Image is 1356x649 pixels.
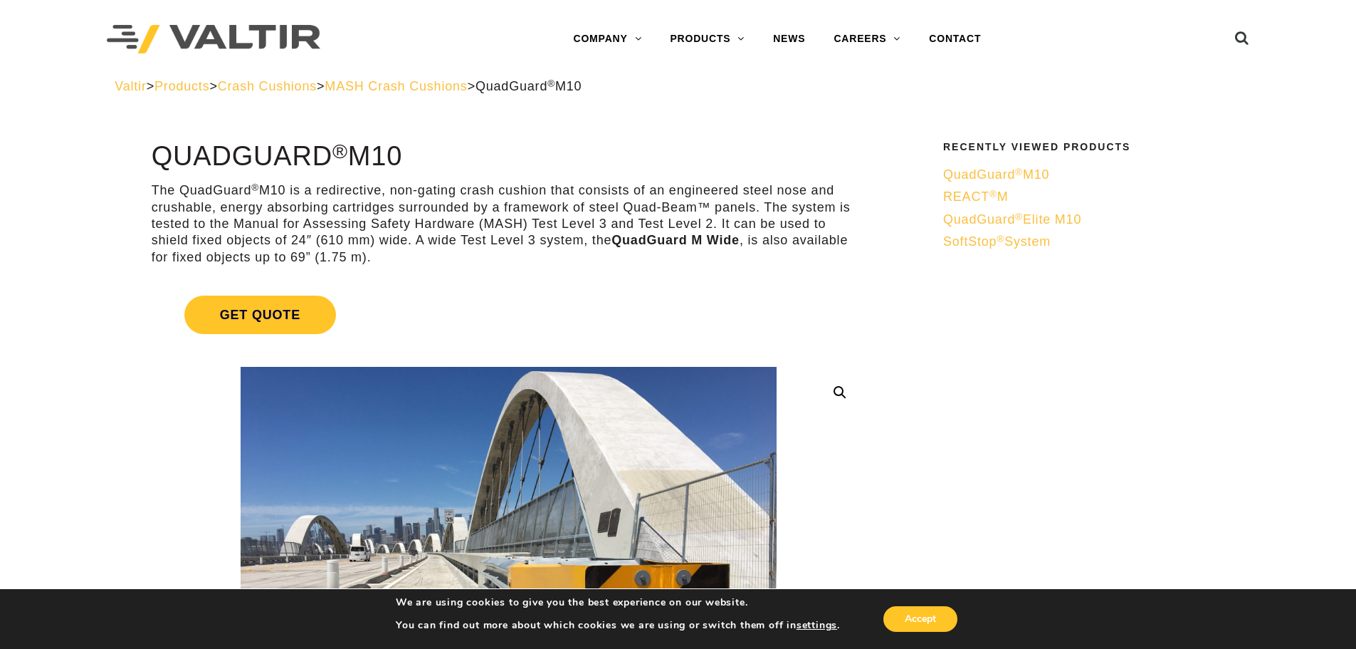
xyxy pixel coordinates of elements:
[989,189,997,199] sup: ®
[943,234,1232,250] a: SoftStop®System
[943,189,1232,205] a: REACT®M
[611,233,740,247] strong: QuadGuard M Wide
[152,142,866,172] h1: QuadGuard M10
[656,25,759,53] a: PRODUCTS
[559,25,656,53] a: COMPANY
[184,296,336,334] span: Get Quote
[943,142,1232,152] h2: Recently Viewed Products
[325,79,467,93] a: MASH Crash Cushions
[819,25,915,53] a: CAREERS
[152,182,866,266] p: The QuadGuard M10 is a redirective, non-gating crash cushion that consists of an engineered steel...
[218,79,317,93] a: Crash Cushions
[115,78,1241,95] div: > > > >
[997,234,1004,244] sup: ®
[943,189,1009,204] span: REACT M
[396,619,840,632] p: You can find out more about which cookies we are using or switch them off in .
[107,25,320,54] img: Valtir
[943,212,1232,228] a: QuadGuard®Elite M10
[396,596,840,609] p: We are using cookies to give you the best experience on our website.
[332,140,348,162] sup: ®
[251,182,259,193] sup: ®
[759,25,819,53] a: NEWS
[943,167,1049,182] span: QuadGuard M10
[152,279,866,351] a: Get Quote
[943,234,1051,249] span: SoftStop System
[547,78,555,89] sup: ®
[115,79,146,93] a: Valtir
[154,79,209,93] a: Products
[915,25,995,53] a: CONTACT
[1015,167,1023,177] sup: ®
[943,212,1081,227] span: QuadGuard Elite M10
[943,167,1232,183] a: QuadGuard®M10
[475,79,582,93] span: QuadGuard M10
[797,619,837,632] button: settings
[883,606,957,632] button: Accept
[1015,212,1023,222] sup: ®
